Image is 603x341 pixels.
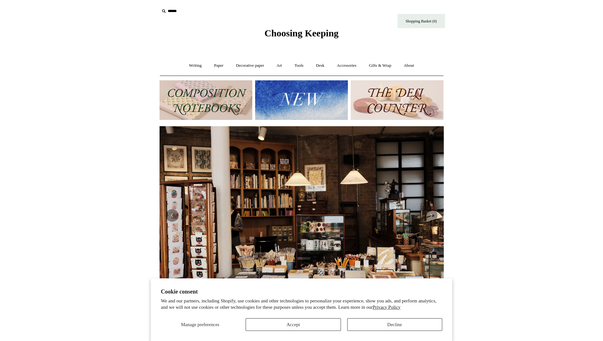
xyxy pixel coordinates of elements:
img: 20250131 INSIDE OF THE SHOP.jpg__PID:b9484a69-a10a-4bde-9e8d-1408d3d5e6ad [160,126,444,305]
a: Art [271,57,288,74]
a: Desk [310,57,330,74]
a: Writing [183,57,207,74]
a: Paper [208,57,229,74]
button: Next [425,209,437,222]
button: Decline [347,318,442,331]
a: Privacy Policy [373,305,400,310]
button: Accept [246,318,341,331]
img: The Deli Counter [351,80,443,120]
img: New.jpg__PID:f73bdf93-380a-4a35-bcfe-7823039498e1 [255,80,348,120]
a: Shopping Basket (0) [398,14,445,28]
a: Choosing Keeping [264,33,338,37]
a: Tools [289,57,309,74]
p: We and our partners, including Shopify, use cookies and other technologies to personalize your ex... [161,298,442,310]
a: Accessories [331,57,362,74]
a: Decorative paper [230,57,270,74]
h2: Cookie consent [161,288,442,295]
span: Choosing Keeping [264,28,338,38]
img: 202302 Composition ledgers.jpg__PID:69722ee6-fa44-49dd-a067-31375e5d54ec [160,80,252,120]
a: Gifts & Wrap [363,57,397,74]
button: Manage preferences [161,318,239,331]
span: Manage preferences [181,322,219,327]
button: Previous [166,209,179,222]
a: About [398,57,420,74]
